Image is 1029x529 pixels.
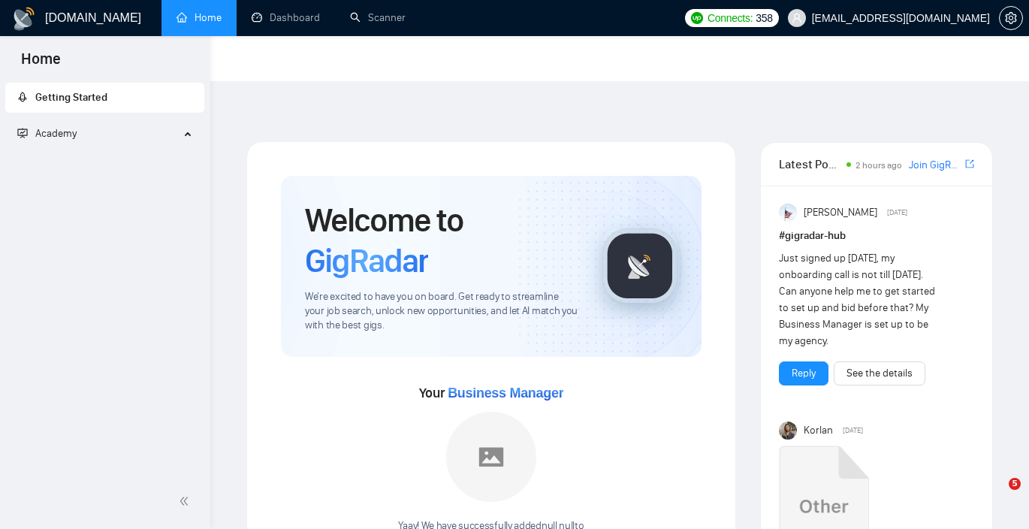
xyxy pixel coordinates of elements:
[804,204,877,221] span: [PERSON_NAME]
[779,228,974,244] h1: # gigradar-hub
[804,422,833,439] span: Korlan
[305,240,428,281] span: GigRadar
[792,365,816,382] a: Reply
[179,494,194,509] span: double-left
[855,160,902,171] span: 2 hours ago
[779,361,828,385] button: Reply
[602,228,677,304] img: gigradar-logo.png
[305,290,578,333] span: We're excited to have you on board. Get ready to streamline your job search, unlock new opportuni...
[446,412,536,502] img: placeholder.png
[17,92,28,102] span: rocket
[965,157,974,171] a: export
[834,361,925,385] button: See the details
[17,128,28,138] span: fund-projection-screen
[35,91,107,104] span: Getting Started
[779,250,935,349] div: Just signed up [DATE], my onboarding call is not till [DATE]. Can anyone help me to get started t...
[1009,478,1021,490] span: 5
[978,478,1014,514] iframe: Intercom live chat
[448,385,563,401] span: Business Manager
[35,127,77,140] span: Academy
[305,200,578,281] h1: Welcome to
[779,422,797,440] img: Korlan
[846,365,913,382] a: See the details
[17,127,77,140] span: Academy
[909,157,962,174] a: Join GigRadar Slack Community
[965,158,974,170] span: export
[419,385,564,401] span: Your
[843,424,863,437] span: [DATE]
[779,155,842,174] span: Latest Posts from the GigRadar Community
[5,83,204,113] li: Getting Started
[887,206,907,219] span: [DATE]
[779,204,797,222] img: Anisuzzaman Khan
